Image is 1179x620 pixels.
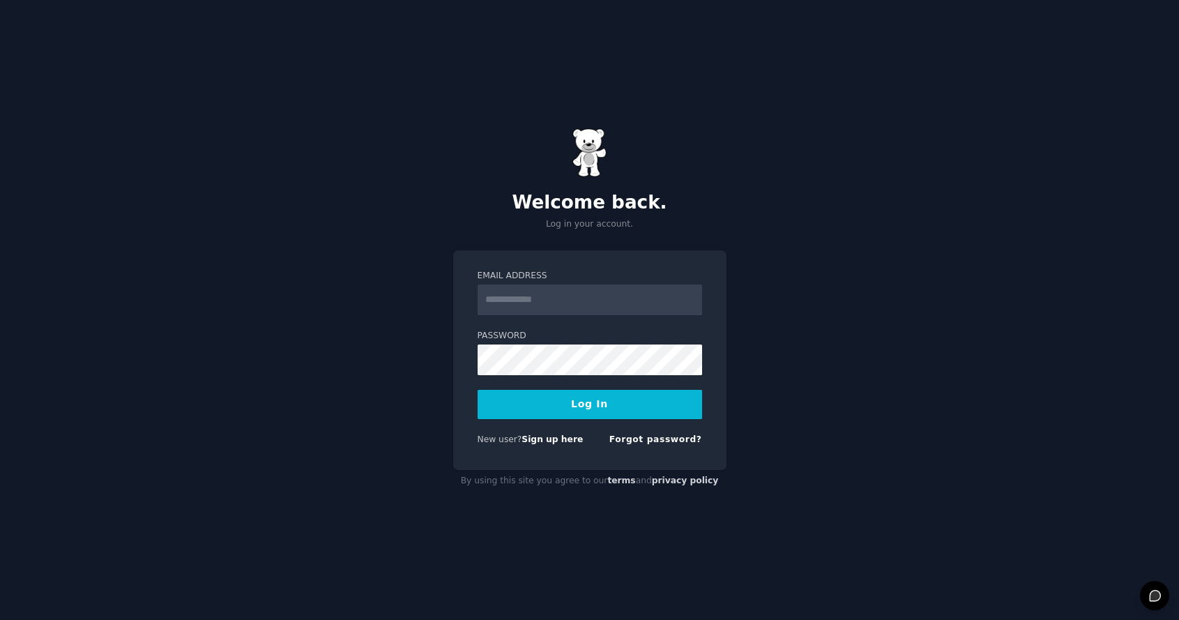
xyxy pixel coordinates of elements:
[478,330,702,342] label: Password
[453,192,727,214] h2: Welcome back.
[478,390,702,419] button: Log In
[453,470,727,492] div: By using this site you agree to our and
[572,128,607,177] img: Gummy Bear
[453,218,727,231] p: Log in your account.
[478,270,702,282] label: Email Address
[522,434,583,444] a: Sign up here
[478,434,522,444] span: New user?
[607,476,635,485] a: terms
[609,434,702,444] a: Forgot password?
[652,476,719,485] a: privacy policy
